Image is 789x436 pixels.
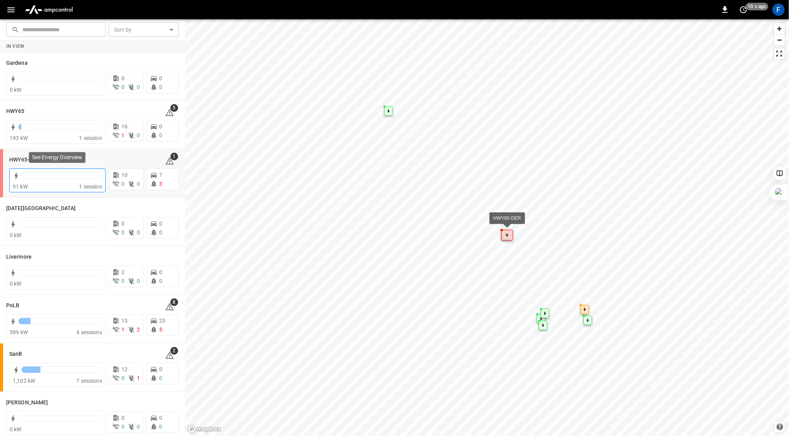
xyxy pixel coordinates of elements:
strong: In View [6,44,25,49]
button: set refresh interval [737,3,750,16]
span: 0 [121,278,124,284]
span: 7 [159,172,162,178]
span: 0 [121,375,124,381]
span: 5 [159,327,162,333]
div: Map marker [541,309,549,318]
span: 0 [137,132,140,138]
h6: PoLB [6,301,19,310]
span: 0 [159,375,162,381]
span: 0 kW [10,232,22,238]
span: 0 [159,415,162,421]
span: 0 [137,278,140,284]
span: 0 [137,84,140,90]
span: 4 sessions [76,329,102,335]
span: 0 [121,181,124,187]
span: 1 [137,375,140,381]
h6: Gardena [6,59,28,67]
p: See Energy Overview [32,153,82,161]
span: 12 [121,366,128,372]
span: Zoom out [774,35,785,45]
span: 0 [159,424,162,430]
div: Map marker [584,316,592,325]
button: Zoom in [774,23,785,34]
div: Map marker [539,321,547,330]
span: 0 [159,221,162,227]
span: 2 [121,269,124,275]
span: 599 kW [10,329,28,335]
span: 0 [121,415,124,421]
span: 10 [121,172,128,178]
span: 0 [137,181,140,187]
span: 91 kW [13,183,28,190]
span: 13 [121,318,128,324]
div: HWY65-DER [493,214,521,222]
div: Map marker [384,106,393,116]
h6: SanB [9,350,22,359]
span: 2 [170,347,178,355]
span: 7 sessions [76,378,102,384]
span: 1,102 kW [13,378,35,384]
span: 1 [121,327,124,333]
span: 2 [137,327,140,333]
h6: Karma Center [6,204,76,213]
span: 0 kW [10,87,22,93]
span: 5 [170,104,178,112]
span: 0 [159,75,162,81]
div: Map marker [580,305,589,314]
span: 1 session [79,183,102,190]
span: 0 [159,132,162,138]
h6: HWY65 [6,107,25,116]
span: 0 [121,75,124,81]
span: 0 [159,84,162,90]
span: 0 [159,123,162,130]
span: 8 [170,298,178,306]
span: 10 s ago [746,3,769,10]
span: 0 [137,229,140,236]
h6: HWY65-DER [9,156,40,164]
span: 23 [159,318,165,324]
span: 16 [121,123,128,130]
div: Map marker [501,230,513,241]
span: 0 [159,229,162,236]
span: 1 [121,132,124,138]
span: 193 kW [10,135,28,141]
div: profile-icon [772,3,785,16]
span: 0 [159,278,162,284]
span: 0 [121,221,124,227]
span: 0 kW [10,281,22,287]
span: 1 session [79,135,102,141]
span: 3 [159,181,162,187]
span: 0 kW [10,426,22,433]
h6: Livermore [6,253,32,261]
div: Map marker [537,314,545,323]
span: 0 [159,366,162,372]
span: 0 [121,229,124,236]
a: Mapbox homepage [187,425,221,434]
span: 1 [170,153,178,160]
span: 0 [137,424,140,430]
span: 0 [159,269,162,275]
h6: Vernon [6,399,48,407]
span: 0 [121,84,124,90]
button: Zoom out [774,34,785,45]
span: 0 [121,424,124,430]
img: ampcontrol.io logo [22,2,76,17]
